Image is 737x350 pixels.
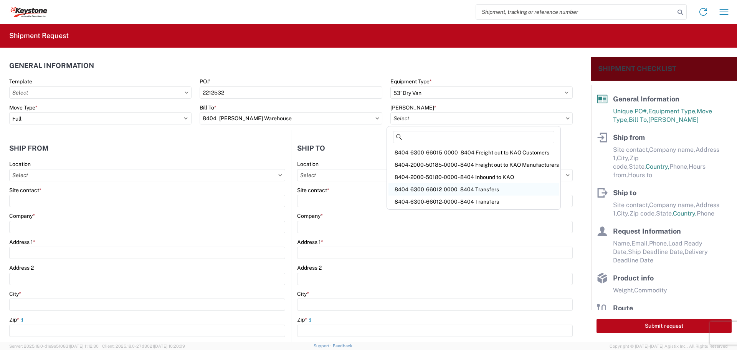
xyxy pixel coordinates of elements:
[297,144,325,152] h2: Ship to
[629,116,648,123] span: Bill To,
[9,239,35,245] label: Address 1
[200,112,382,124] input: Select
[631,240,649,247] span: Email,
[390,112,573,124] input: Select
[646,163,669,170] span: Country,
[613,227,681,235] span: Request Information
[297,212,323,219] label: Company
[613,146,649,153] span: Site contact,
[297,239,323,245] label: Address 1
[9,187,41,194] label: Site contact
[9,144,49,152] h2: Ship from
[649,201,696,209] span: Company name,
[629,163,646,170] span: State,
[9,62,94,70] h2: General Information
[9,104,38,111] label: Move Type
[630,210,656,217] span: Zip code,
[613,201,649,209] span: Site contact,
[613,133,645,141] span: Ship from
[648,108,697,115] span: Equipment Type,
[390,104,436,111] label: [PERSON_NAME]
[613,287,634,294] span: Weight,
[297,290,309,297] label: City
[154,344,185,348] span: [DATE] 10:20:09
[9,86,192,99] input: Select
[9,344,99,348] span: Server: 2025.18.0-d1e9a510831
[388,159,559,171] div: 8404-2000-50185-0000 - 8404 Freight out to KAO Manufacturers
[617,210,630,217] span: City,
[617,154,630,162] span: City,
[610,343,728,350] span: Copyright © [DATE]-[DATE] Agistix Inc., All Rights Reserved
[70,344,99,348] span: [DATE] 11:12:30
[388,146,559,159] div: 8404-6300-66015-0000 - 8404 Freight out to KAO Customers
[388,171,559,183] div: 8404-2000-50180-0000 - 8404 Inbound to KAO
[613,189,636,197] span: Ship to
[649,146,696,153] span: Company name,
[613,274,654,282] span: Product info
[9,78,32,85] label: Template
[297,161,319,168] label: Location
[9,31,69,40] h2: Shipment Request
[9,290,21,297] label: City
[613,95,679,103] span: General Information
[669,163,689,170] span: Phone,
[200,78,210,85] label: PO#
[598,64,676,73] h2: Shipment Checklist
[297,169,573,181] input: Select
[613,108,648,115] span: Unique PO#,
[613,240,631,247] span: Name,
[9,264,34,271] label: Address 2
[388,183,559,196] div: 8404-6300-66012-0000 - 8404 Transfers
[634,287,667,294] span: Commodity
[613,304,633,312] span: Route
[388,196,559,208] div: 8404-6300-66012-0000 - 8404 Transfers
[476,5,675,19] input: Shipment, tracking or reference number
[697,210,714,217] span: Phone
[297,316,313,323] label: Zip
[9,212,35,219] label: Company
[648,116,699,123] span: [PERSON_NAME]
[314,343,333,348] a: Support
[628,171,652,179] span: Hours to
[9,161,31,168] label: Location
[390,78,432,85] label: Equipment Type
[597,319,732,333] button: Submit request
[297,264,322,271] label: Address 2
[333,343,352,348] a: Feedback
[673,210,697,217] span: Country,
[9,316,25,323] label: Zip
[102,344,185,348] span: Client: 2025.18.0-27d3021
[649,240,668,247] span: Phone,
[9,169,285,181] input: Select
[656,210,673,217] span: State,
[297,187,329,194] label: Site contact
[628,248,684,255] span: Ship Deadline Date,
[200,104,216,111] label: Bill To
